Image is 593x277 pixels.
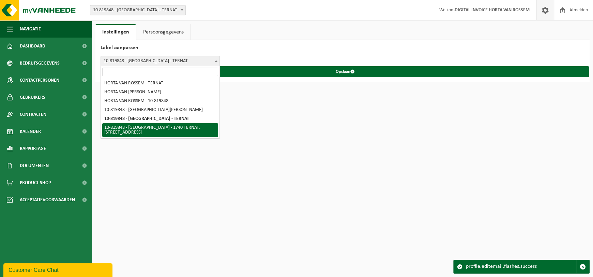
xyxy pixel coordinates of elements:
[102,97,218,106] li: HORTA VAN ROSSEM - 10-819848
[20,174,51,191] span: Product Shop
[102,123,218,137] li: 10-819848 - [GEOGRAPHIC_DATA] - 1740 TERNAT, [STREET_ADDRESS]
[20,123,41,140] span: Kalender
[20,191,75,208] span: Acceptatievoorwaarden
[95,40,590,56] h2: Label aanpassen
[102,114,218,123] li: 10-819848 - [GEOGRAPHIC_DATA] - TERNAT
[3,262,114,277] iframe: chat widget
[20,38,45,55] span: Dashboard
[20,140,46,157] span: Rapportage
[20,72,59,89] span: Contactpersonen
[20,55,60,72] span: Bedrijfsgegevens
[102,79,218,88] li: HORTA VAN ROSSEM - TERNAT
[20,157,49,174] span: Documenten
[20,89,45,106] span: Gebruikers
[102,88,218,97] li: HORTA VAN [PERSON_NAME]
[95,24,136,40] a: Instellingen
[455,8,530,13] strong: DIGITAL INVOICE HORTA VAN ROSSEM
[90,5,185,15] span: 10-819848 - HORTA VAN ROSSEM - TERNAT
[20,20,41,38] span: Navigatie
[20,106,46,123] span: Contracten
[136,24,191,40] a: Persoonsgegevens
[101,66,589,77] button: Opslaan
[102,106,218,114] li: 10-819848 - [GEOGRAPHIC_DATA][PERSON_NAME]
[466,260,576,273] div: profile.editemail.flashes.success
[101,56,219,66] span: 10-819848 - HORTA VAN ROSSEM - TERNAT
